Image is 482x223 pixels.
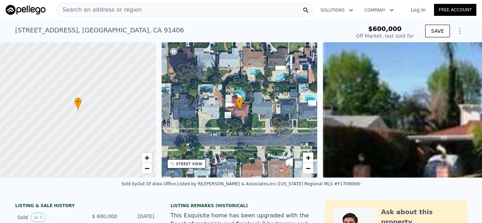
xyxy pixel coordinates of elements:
[15,25,184,35] div: [STREET_ADDRESS] , [GEOGRAPHIC_DATA] , CA 91406
[434,4,476,16] a: Free Account
[170,203,312,209] div: Listing Remarks (Historical)
[177,181,361,186] div: Listed by RE/[PERSON_NAME] & Associates,Inc. ([US_STATE] Regional MLS #F1709069)
[121,181,177,186] div: Sold by Out Of Area Office .
[402,6,434,13] a: Log In
[359,4,399,17] button: Company
[453,24,467,38] button: Show Options
[356,32,414,39] div: Off Market, last sold for
[144,153,149,162] span: +
[74,99,82,105] span: •
[57,6,142,14] span: Search an address or region
[176,161,203,167] div: STREET VIEW
[144,164,149,173] span: −
[141,153,152,163] a: Zoom in
[141,163,152,174] a: Zoom out
[92,213,117,219] span: $ 600,000
[306,164,311,173] span: −
[315,4,359,17] button: Solutions
[306,153,311,162] span: +
[303,163,313,174] a: Zoom out
[15,203,156,210] div: LISTING & SALE HISTORY
[74,98,82,110] div: •
[368,25,402,32] span: $600,000
[303,153,313,163] a: Zoom in
[123,213,154,222] div: [DATE]
[17,213,80,222] div: Sold
[236,98,243,110] div: •
[425,25,450,37] button: SAVE
[6,5,46,15] img: Pellego
[31,213,46,222] button: View historical data
[236,99,243,105] span: •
